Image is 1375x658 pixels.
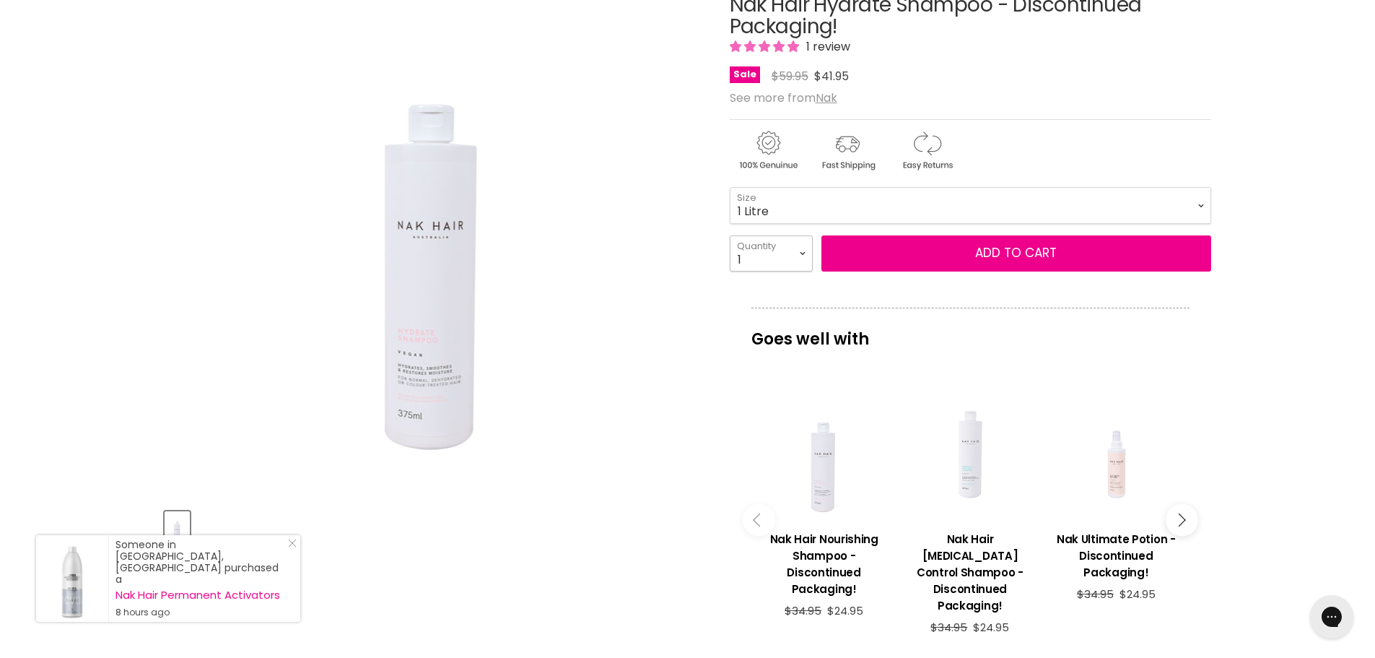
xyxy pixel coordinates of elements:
[1303,590,1361,644] iframe: Gorgias live chat messenger
[730,129,806,173] img: genuine.gif
[282,539,297,553] a: Close Notification
[1119,586,1156,602] span: $24.95
[809,129,886,173] img: shipping.gif
[115,589,286,601] a: Nak Hair Permanent Activators
[772,68,808,85] span: $59.95
[1050,520,1182,588] a: View product:Nak Ultimate Potion - Discontinued Packaging!
[1050,531,1182,581] h3: Nak Ultimate Potion - Discontinued Packaging!
[973,620,1009,635] span: $24.95
[889,129,965,173] img: returns.gif
[115,539,286,618] div: Someone in [GEOGRAPHIC_DATA], [GEOGRAPHIC_DATA] purchased a
[751,308,1190,355] p: Goes well with
[730,38,802,55] span: 5.00 stars
[814,68,849,85] span: $41.95
[166,513,188,547] img: Nak Hair Hydrate Shampoo - Discontinued Packaging!
[730,90,837,106] span: See more from
[730,235,813,272] select: Quantity
[36,535,108,622] a: Visit product page
[730,66,760,83] span: Sale
[930,620,967,635] span: $34.95
[827,603,863,618] span: $24.95
[802,38,850,55] span: 1 review
[904,531,1036,614] h3: Nak Hair [MEDICAL_DATA] Control Shampoo - Discontinued Packaging!
[1077,586,1114,602] span: $34.95
[785,603,821,618] span: $34.95
[816,90,837,106] a: Nak
[115,607,286,618] small: 8 hours ago
[759,520,890,605] a: View product:Nak Hair Nourishing Shampoo - Discontinued Packaging!
[759,531,890,597] h3: Nak Hair Nourishing Shampoo - Discontinued Packaging!
[904,520,1036,621] a: View product:Nak Hair Dandruff Control Shampoo - Discontinued Packaging!
[165,511,190,548] button: Nak Hair Hydrate Shampoo - Discontinued Packaging!
[821,235,1211,272] button: Add to cart
[162,507,706,548] div: Product thumbnails
[288,539,297,547] svg: Close Icon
